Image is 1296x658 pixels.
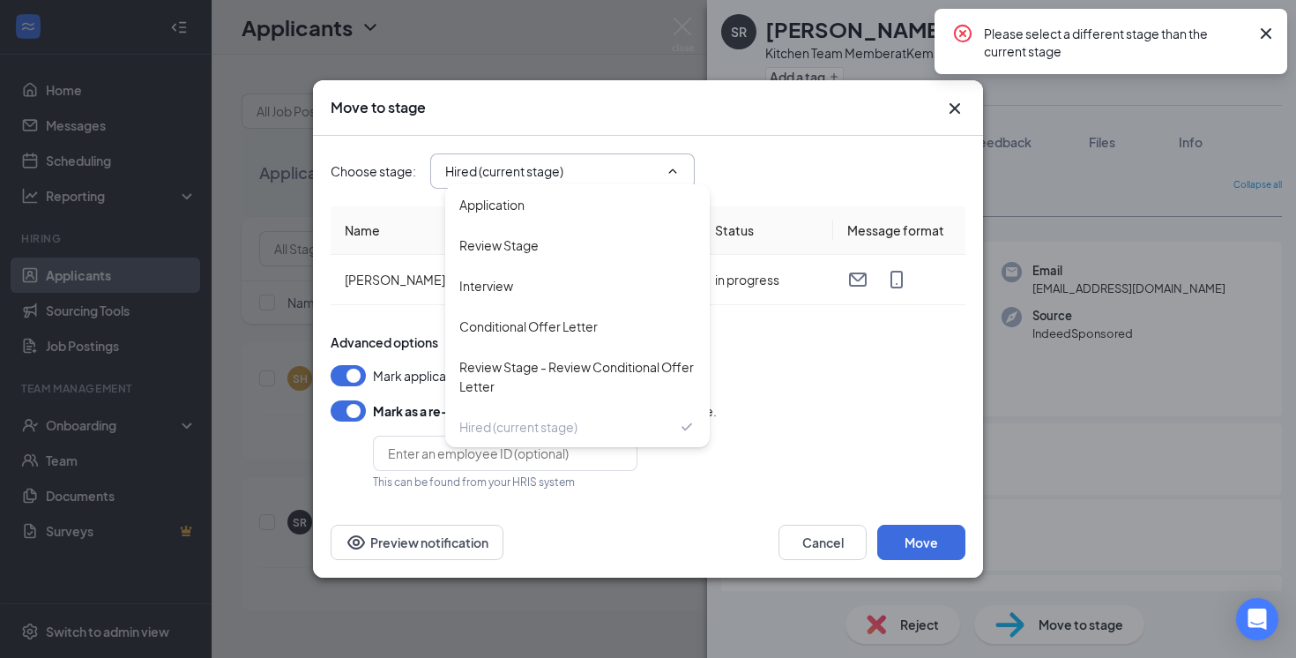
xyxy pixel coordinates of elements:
[678,418,696,436] svg: Checkmark
[459,276,513,295] div: Interview
[944,98,965,119] svg: Cross
[701,255,833,305] td: in progress
[877,525,965,560] button: Move
[847,269,868,290] svg: Email
[701,206,833,255] th: Status
[373,403,471,419] b: Mark as a re-hire
[459,236,539,255] div: Review Stage
[373,365,608,386] span: Mark applicant(s) as Completed for Hired
[373,475,637,490] div: This can be found from your HRIS system
[331,98,426,117] h3: Move to stage
[984,23,1248,60] div: Please select a different stage than the current stage
[459,195,525,214] div: Application
[331,333,965,351] div: Advanced options
[944,98,965,119] button: Close
[778,525,867,560] button: Cancel
[373,400,717,422] div: since this applicant is a previous employee.
[345,272,445,288] span: [PERSON_NAME]
[833,206,965,255] th: Message format
[346,532,367,553] svg: Eye
[459,317,598,336] div: Conditional Offer Letter
[886,269,907,290] svg: MobileSms
[666,164,680,178] svg: ChevronUp
[1255,23,1277,44] svg: Cross
[331,525,503,560] button: Preview notificationEye
[459,357,696,396] div: Review Stage - Review Conditional Offer Letter
[373,436,637,471] input: Enter an employee ID (optional)
[331,206,701,255] th: Name
[952,23,973,44] svg: CrossCircle
[459,417,577,437] div: Hired (current stage)
[1236,598,1278,640] div: Open Intercom Messenger
[331,161,416,181] span: Choose stage :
